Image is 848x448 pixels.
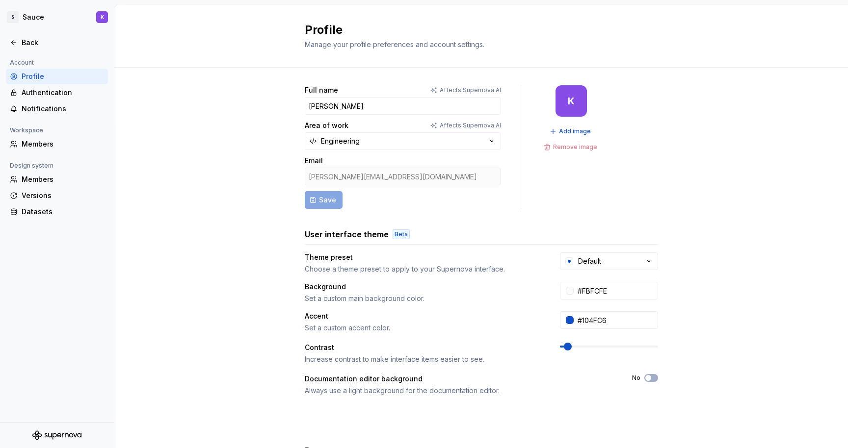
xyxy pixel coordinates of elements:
[321,136,360,146] div: Engineering
[305,294,542,303] div: Set a custom main background color.
[632,374,640,382] label: No
[22,104,104,114] div: Notifications
[305,323,542,333] div: Set a custom accent color.
[6,124,47,136] div: Workspace
[6,136,108,152] a: Members
[2,6,112,28] button: SSauceK
[305,40,484,49] span: Manage your profile preferences and account settings.
[393,229,410,239] div: Beta
[305,228,389,240] h3: User interface theme
[440,86,501,94] p: Affects Supernova AI
[305,374,614,384] div: Documentation editor background
[6,57,38,69] div: Account
[305,354,542,364] div: Increase contrast to make interface items easier to see.
[305,343,542,352] div: Contrast
[305,282,542,292] div: Background
[305,121,348,130] label: Area of work
[305,264,542,274] div: Choose a theme preset to apply to your Supernova interface.
[574,282,658,299] input: #FFFFFF
[32,430,81,440] svg: Supernova Logo
[305,252,542,262] div: Theme preset
[559,127,591,135] span: Add image
[6,101,108,117] a: Notifications
[547,124,595,138] button: Add image
[23,12,44,22] div: Sauce
[6,172,108,187] a: Members
[7,11,19,23] div: S
[305,311,542,321] div: Accent
[22,191,104,200] div: Versions
[22,38,104,48] div: Back
[6,35,108,50] a: Back
[568,97,575,105] div: K
[6,160,57,172] div: Design system
[22,174,104,184] div: Members
[22,72,104,81] div: Profile
[560,252,658,270] button: Default
[305,22,646,38] h2: Profile
[305,156,323,166] label: Email
[22,139,104,149] div: Members
[305,85,338,95] label: Full name
[22,207,104,217] div: Datasets
[6,85,108,100] a: Authentication
[440,122,501,129] p: Affects Supernova AI
[6,69,108,84] a: Profile
[22,88,104,98] div: Authentication
[574,311,658,329] input: #104FC6
[6,204,108,220] a: Datasets
[305,386,614,396] div: Always use a light background for the documentation editor.
[6,188,108,203] a: Versions
[101,13,104,21] div: K
[578,256,601,266] div: Default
